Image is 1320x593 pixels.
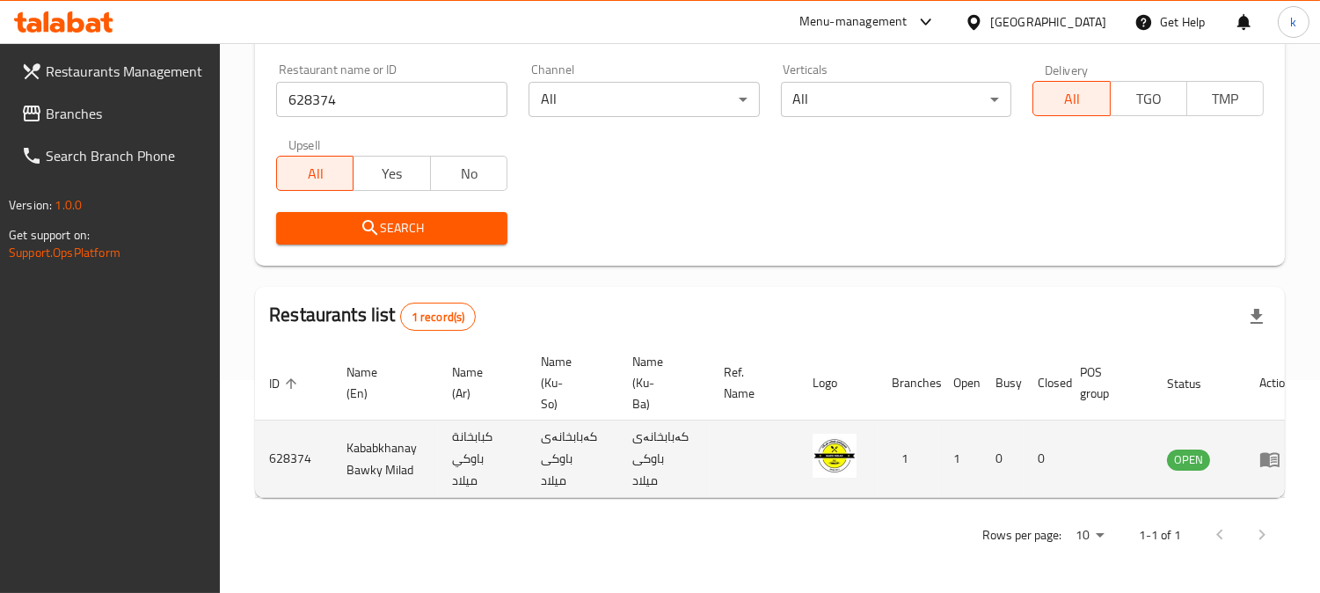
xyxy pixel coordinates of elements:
span: k [1290,12,1296,32]
td: 0 [981,421,1024,498]
button: Search [276,212,507,245]
div: Export file [1236,296,1278,338]
div: [GEOGRAPHIC_DATA] [990,12,1106,32]
a: Search Branch Phone [7,135,221,177]
span: Name (Ar) [452,362,506,404]
div: All [529,82,760,117]
td: 1 [939,421,981,498]
button: TGO [1110,81,1187,116]
h2: Restaurant search [276,21,1264,48]
span: Name (En) [346,362,417,404]
td: Kababkhanay Bawky Milad [332,421,438,498]
div: Total records count [400,303,477,331]
span: Name (Ku-So) [541,351,597,414]
span: 1.0.0 [55,194,82,216]
span: ID [269,373,303,394]
input: Search for restaurant name or ID.. [276,82,507,117]
th: Closed [1024,346,1066,421]
a: Restaurants Management [7,50,221,92]
button: All [276,156,354,191]
span: Name (Ku-Ba) [632,351,689,414]
span: Version: [9,194,52,216]
div: All [781,82,1012,117]
th: Logo [799,346,878,421]
p: Rows per page: [982,524,1061,546]
p: 1-1 of 1 [1139,524,1181,546]
th: Branches [878,346,939,421]
span: All [1040,86,1103,112]
button: Yes [353,156,430,191]
div: OPEN [1167,450,1210,471]
div: Menu-management [799,11,908,33]
td: 628374 [255,421,332,498]
button: All [1032,81,1110,116]
span: Search [290,217,493,239]
span: Restaurants Management [46,61,207,82]
div: Rows per page: [1068,523,1111,549]
th: Open [939,346,981,421]
button: No [430,156,507,191]
span: POS group [1080,362,1132,404]
a: Branches [7,92,221,135]
span: 1 record(s) [401,309,476,326]
span: No [438,161,500,187]
label: Upsell [288,138,321,150]
span: Status [1167,373,1224,394]
table: enhanced table [255,346,1306,498]
span: All [284,161,346,187]
td: كبابخانة باوكي ميلاد [438,421,527,498]
img: Kababkhanay Bawky Milad [813,434,857,478]
td: 1 [878,421,939,498]
span: OPEN [1167,450,1210,470]
span: Get support on: [9,223,90,246]
button: TMP [1186,81,1264,116]
td: کەبابخانەی باوکی میلاد [618,421,710,498]
th: Action [1245,346,1306,421]
h2: Restaurants list [269,302,476,331]
span: Yes [361,161,423,187]
a: Support.OpsPlatform [9,241,120,264]
span: Branches [46,103,207,124]
label: Delivery [1045,63,1089,76]
th: Busy [981,346,1024,421]
td: 0 [1024,421,1066,498]
span: Ref. Name [724,362,777,404]
span: Search Branch Phone [46,145,207,166]
td: کەبابخانەی باوکی میلاد [527,421,618,498]
span: TGO [1118,86,1180,112]
span: TMP [1194,86,1257,112]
